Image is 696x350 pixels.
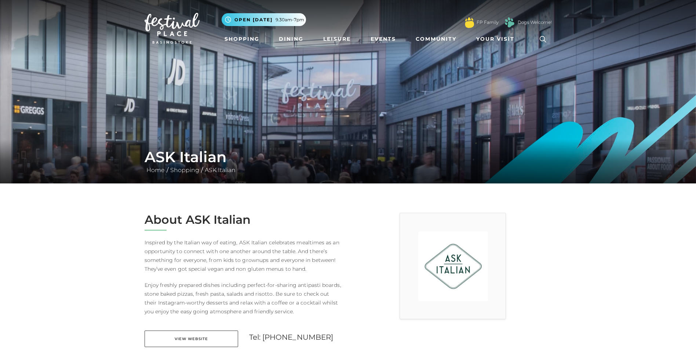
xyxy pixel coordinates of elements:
a: Dining [276,32,306,46]
a: Tel: [PHONE_NUMBER] [249,333,334,342]
p: Enjoy freshly prepared dishes including perfect-for-sharing antipasti boards, stone baked pizzas,... [145,281,343,316]
button: Open [DATE] 9.30am-7pm [222,13,306,26]
a: Community [413,32,459,46]
a: Shopping [222,32,262,46]
div: / / [139,148,557,175]
h2: About ASK Italian [145,213,343,227]
span: Open [DATE] [234,17,273,23]
img: Festival Place Logo [145,13,200,44]
a: View Website [145,331,238,347]
a: FP Family [477,19,499,26]
a: ASK Italian [203,167,237,174]
a: Home [145,167,167,174]
span: 9.30am-7pm [276,17,304,23]
p: Inspired by the Italian way of eating, ASK Italian celebrates mealtimes as an opportunity to conn... [145,238,343,273]
a: Leisure [320,32,354,46]
h1: ASK Italian [145,148,552,166]
a: Dogs Welcome! [518,19,552,26]
a: Your Visit [473,32,521,46]
a: Shopping [168,167,201,174]
span: Your Visit [476,35,514,43]
a: Events [368,32,399,46]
